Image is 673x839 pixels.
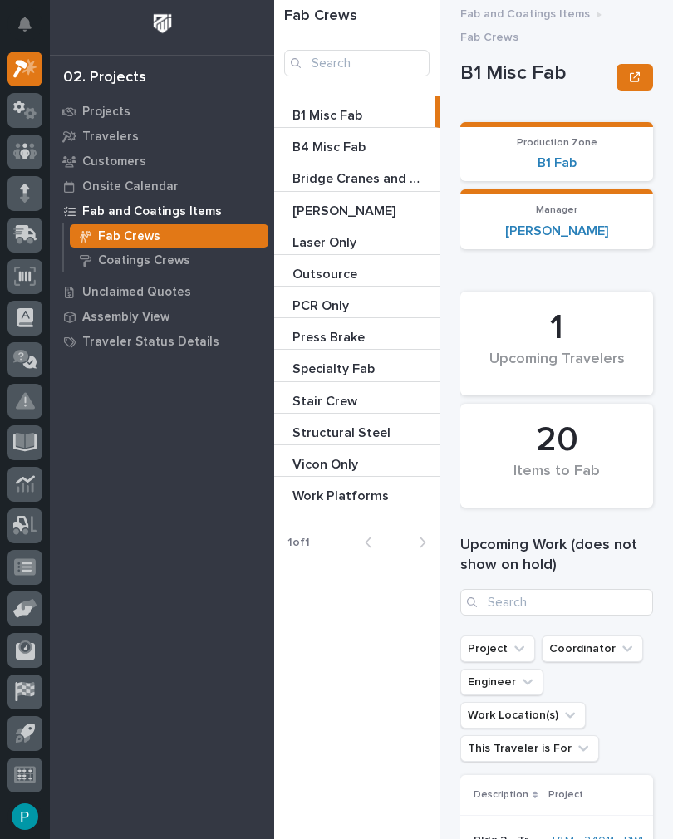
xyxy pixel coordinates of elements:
[50,329,274,354] a: Traveler Status Details
[505,223,608,239] a: [PERSON_NAME]
[460,589,653,616] input: Search
[64,248,274,272] a: Coatings Crews
[292,326,368,346] p: Press Brake
[292,390,361,410] p: Stair Crew
[98,229,160,244] p: Fab Crews
[284,50,430,76] input: Search
[460,536,653,576] h1: Upcoming Work (does not show on hold)
[7,799,42,834] button: users-avatar
[63,69,146,87] div: 02. Projects
[274,318,440,350] a: Press BrakePress Brake
[351,535,395,550] button: Back
[460,27,518,45] p: Fab Crews
[536,205,577,215] span: Manager
[292,263,361,282] p: Outsource
[82,105,130,120] p: Projects
[64,224,274,248] a: Fab Crews
[50,124,274,149] a: Travelers
[460,669,543,695] button: Engineer
[517,138,597,148] span: Production Zone
[50,149,274,174] a: Customers
[82,335,219,350] p: Traveler Status Details
[292,136,369,155] p: B4 Misc Fab
[82,179,179,194] p: Onsite Calendar
[82,285,191,300] p: Unclaimed Quotes
[538,155,577,171] a: B1 Fab
[548,786,583,804] p: Project
[82,155,146,169] p: Customers
[274,255,440,287] a: OutsourceOutsource
[274,523,323,563] p: 1 of 1
[50,304,274,329] a: Assembly View
[274,414,440,445] a: Structural SteelStructural Steel
[50,174,274,199] a: Onsite Calendar
[50,279,274,304] a: Unclaimed Quotes
[292,168,431,187] p: Bridge Cranes and Monorails
[292,105,366,124] p: B1 Misc Fab
[460,61,610,86] p: B1 Misc Fab
[98,253,190,268] p: Coatings Crews
[395,535,440,550] button: Next
[489,307,625,349] div: 1
[489,351,625,385] div: Upcoming Travelers
[284,7,430,27] h1: Fab Crews
[292,295,352,314] p: PCR Only
[460,735,599,762] button: This Traveler is For
[147,8,178,39] img: Workspace Logo
[82,204,222,219] p: Fab and Coatings Items
[292,200,399,219] p: [PERSON_NAME]
[489,419,625,461] div: 20
[292,358,378,377] p: Specialty Fab
[82,310,169,325] p: Assembly View
[292,454,361,473] p: Vicon Only
[460,3,590,22] a: Fab and Coatings Items
[274,223,440,255] a: Laser OnlyLaser Only
[292,485,392,504] p: Work Platforms
[274,128,440,159] a: B4 Misc FabB4 Misc Fab
[274,445,440,477] a: Vicon OnlyVicon Only
[21,17,42,43] div: Notifications
[274,350,440,381] a: Specialty FabSpecialty Fab
[460,702,586,729] button: Work Location(s)
[274,192,440,223] a: [PERSON_NAME][PERSON_NAME]
[274,382,440,414] a: Stair CrewStair Crew
[292,232,360,251] p: Laser Only
[274,477,440,508] a: Work PlatformsWork Platforms
[50,99,274,124] a: Projects
[474,786,528,804] p: Description
[7,7,42,42] button: Notifications
[292,422,394,441] p: Structural Steel
[274,287,440,318] a: PCR OnlyPCR Only
[489,463,625,498] div: Items to Fab
[274,159,440,191] a: Bridge Cranes and MonorailsBridge Cranes and Monorails
[542,635,643,662] button: Coordinator
[82,130,139,145] p: Travelers
[50,199,274,223] a: Fab and Coatings Items
[460,635,535,662] button: Project
[274,96,440,128] a: B1 Misc FabB1 Misc Fab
